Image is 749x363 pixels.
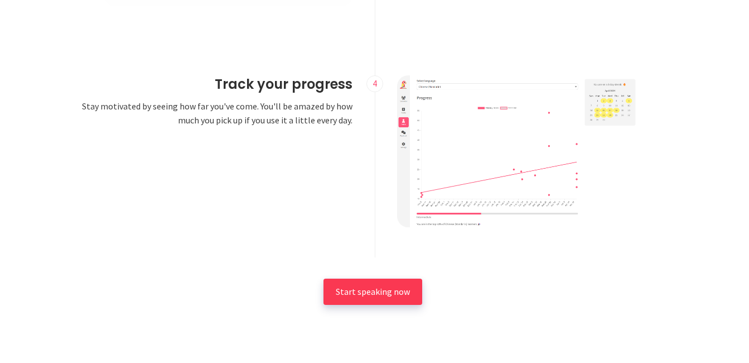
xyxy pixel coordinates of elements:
div: 4 [366,75,383,92]
p: Stay motivated by seeing how far you've come. You'll be amazed by how much you pick up if you use... [82,99,352,128]
img: Profile image [397,75,668,228]
a: Start speaking now [323,279,422,305]
h2: Track your progress [82,75,352,93]
span: Start speaking now [336,286,410,297]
